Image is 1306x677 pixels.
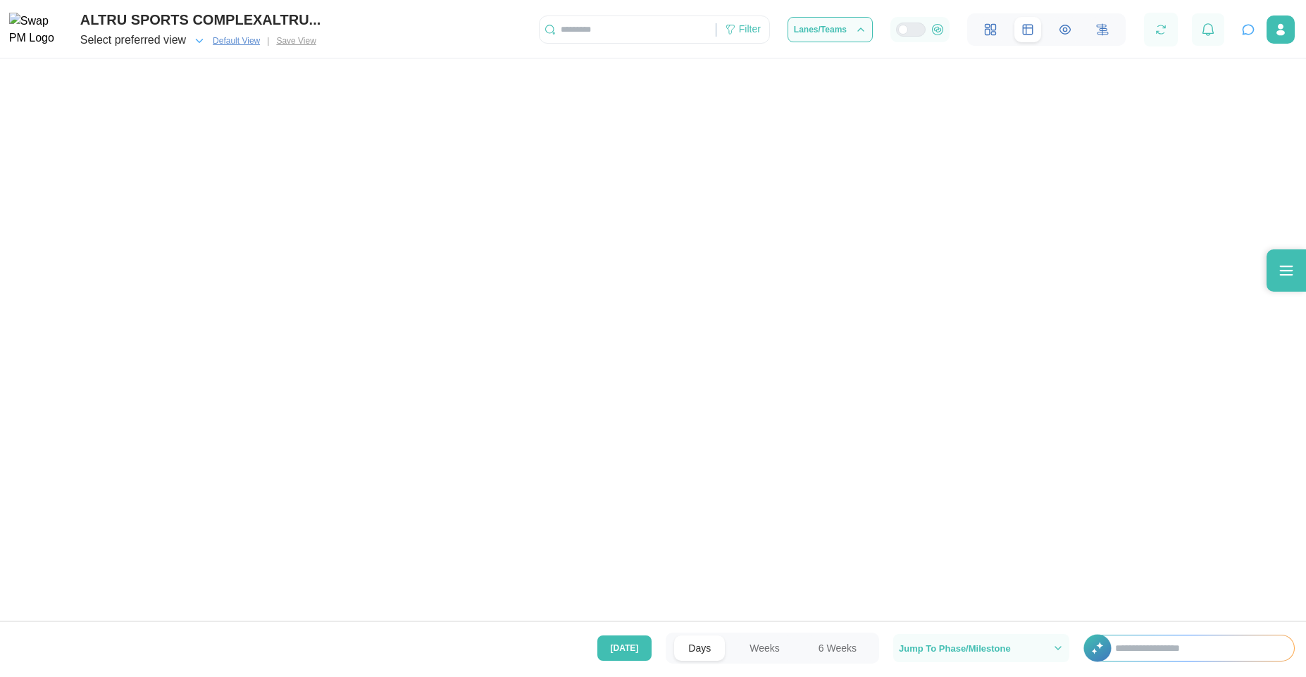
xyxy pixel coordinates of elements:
button: Jump To Phase/Milestone [893,634,1069,662]
span: [DATE] [611,636,639,660]
button: Lanes/Teams [788,17,873,42]
button: Weeks [735,635,794,661]
div: ALTRU SPORTS COMPLEXALTRU... [80,9,322,31]
span: Lanes/Teams [794,25,847,34]
div: + [1083,635,1295,662]
div: | [267,35,269,48]
span: Jump To Phase/Milestone [899,644,1011,653]
div: Filter [716,18,769,42]
button: Open project assistant [1238,20,1258,39]
img: Swap PM Logo [9,13,66,48]
button: Select preferred view [80,31,206,51]
button: Days [674,635,725,661]
span: Default View [213,34,260,48]
button: 6 Weeks [804,635,871,661]
button: [DATE] [597,635,652,661]
button: Refresh Grid [1151,20,1171,39]
div: Select preferred view [80,32,186,49]
div: Filter [739,22,761,37]
button: Default View [207,33,266,49]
